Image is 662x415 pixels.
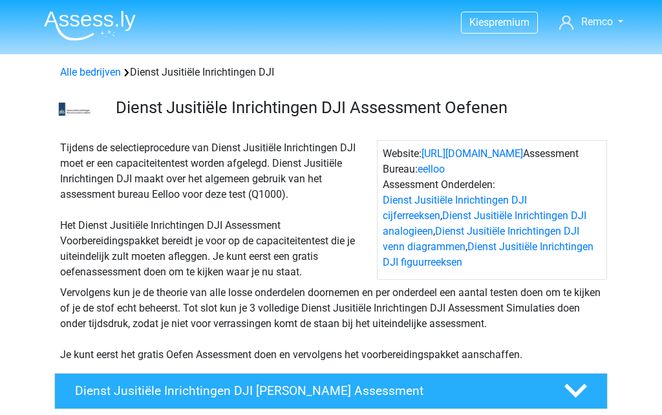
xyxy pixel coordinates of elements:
a: [URL][DOMAIN_NAME] [422,147,523,160]
div: Dienst Jusitiële Inrichtingen DJI [55,65,607,80]
a: Dienst Jusitiële Inrichtingen DJI cijferreeksen [383,194,527,222]
div: Tijdens de selectieprocedure van Dienst Jusitiële Inrichtingen DJI moet er een capaciteitentest w... [55,140,377,280]
a: Kiespremium [462,14,537,31]
h3: Dienst Jusitiële Inrichtingen DJI Assessment Oefenen [116,98,597,118]
span: Kies [469,16,489,28]
a: Remco [554,14,628,30]
div: Vervolgens kun je de theorie van alle losse onderdelen doornemen en per onderdeel een aantal test... [55,285,607,363]
a: Alle bedrijven [60,66,121,78]
span: Remco [581,16,613,28]
a: eelloo [418,163,445,175]
a: Dienst Jusitiële Inrichtingen DJI venn diagrammen [383,225,579,253]
a: Dienst Jusitiële Inrichtingen DJI figuurreeksen [383,240,593,268]
div: Website: Assessment Bureau: Assessment Onderdelen: , , , [377,140,607,280]
img: Assessly [44,10,136,41]
span: premium [489,16,529,28]
a: Dienst Jusitiële Inrichtingen DJI analogieen [383,209,586,237]
h4: Dienst Jusitiële Inrichtingen DJI [PERSON_NAME] Assessment [75,383,543,398]
a: Dienst Jusitiële Inrichtingen DJI [PERSON_NAME] Assessment [49,373,613,409]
